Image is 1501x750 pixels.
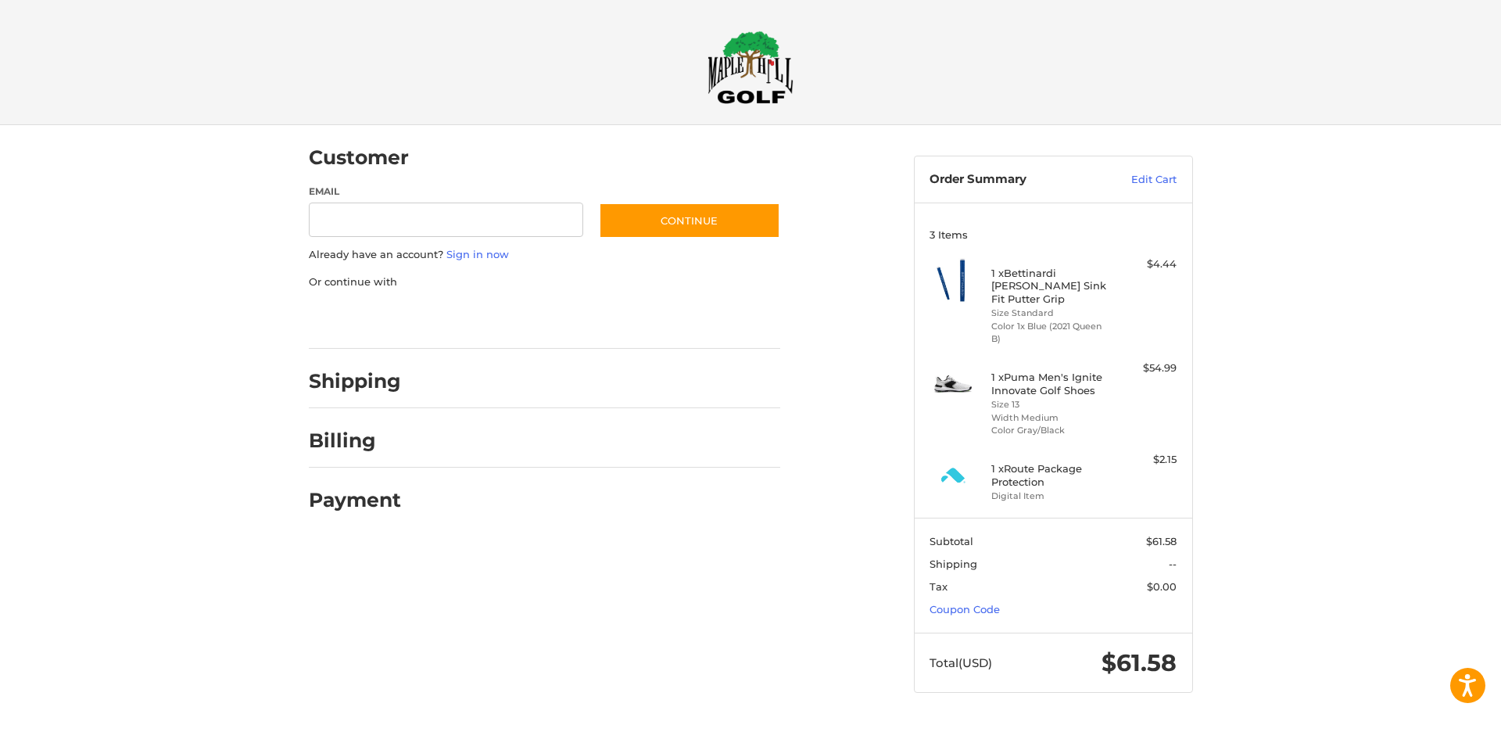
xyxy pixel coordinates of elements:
h3: 3 Items [930,228,1177,241]
h4: 1 x Route Package Protection [991,462,1111,488]
h2: Customer [309,145,409,170]
iframe: PayPal-paypal [303,305,421,333]
h3: Order Summary [930,172,1098,188]
li: Digital Item [991,490,1111,503]
h4: 1 x Bettinardi [PERSON_NAME] Sink Fit Putter Grip [991,267,1111,305]
span: Subtotal [930,535,973,547]
span: Tax [930,580,948,593]
img: Maple Hill Golf [708,31,793,104]
li: Width Medium [991,411,1111,425]
span: Shipping [930,558,977,570]
a: Sign in now [446,248,509,260]
div: $2.15 [1115,452,1177,468]
li: Size Standard [991,307,1111,320]
label: Email [309,185,584,199]
li: Color 1x Blue (2021 Queen B) [991,320,1111,346]
li: Size 13 [991,398,1111,411]
span: $61.58 [1102,648,1177,677]
button: Continue [599,203,780,239]
h4: 1 x Puma Men's Ignite Innovate Golf Shoes [991,371,1111,397]
iframe: Gorgias live chat messenger [16,683,186,734]
p: Already have an account? [309,247,780,263]
span: $61.58 [1146,535,1177,547]
span: $0.00 [1147,580,1177,593]
a: Coupon Code [930,603,1000,615]
iframe: PayPal-paylater [436,305,553,333]
p: Or continue with [309,275,780,290]
div: $54.99 [1115,361,1177,376]
h2: Payment [309,488,401,512]
h2: Shipping [309,369,401,393]
div: $4.44 [1115,257,1177,272]
h2: Billing [309,429,400,453]
iframe: PayPal-venmo [568,305,686,333]
span: Total (USD) [930,655,992,670]
li: Color Gray/Black [991,424,1111,437]
span: -- [1169,558,1177,570]
a: Edit Cart [1098,172,1177,188]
